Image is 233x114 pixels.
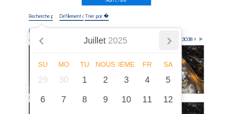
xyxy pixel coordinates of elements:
[29,13,53,19] input: Recherche par date �
[108,36,127,45] i: 2025
[137,70,158,89] div: 4
[84,36,106,45] font: Juillet
[116,70,137,89] div: 3
[116,89,137,109] div: 10
[158,61,179,68] div: Sa
[74,61,95,68] div: Tu
[74,70,95,89] div: 1
[33,89,53,109] div: 6
[95,89,116,109] div: 9
[95,70,116,89] div: 2
[158,89,179,109] div: 12
[95,61,116,68] div: Nous
[116,61,137,68] div: Ième
[158,70,179,89] div: 5
[33,70,53,89] div: 29
[53,70,74,89] div: 30
[53,61,74,68] div: Mo
[137,61,158,68] div: Fr
[74,89,95,109] div: 8
[33,61,53,68] div: Su
[53,89,74,109] div: 7
[137,89,158,109] div: 11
